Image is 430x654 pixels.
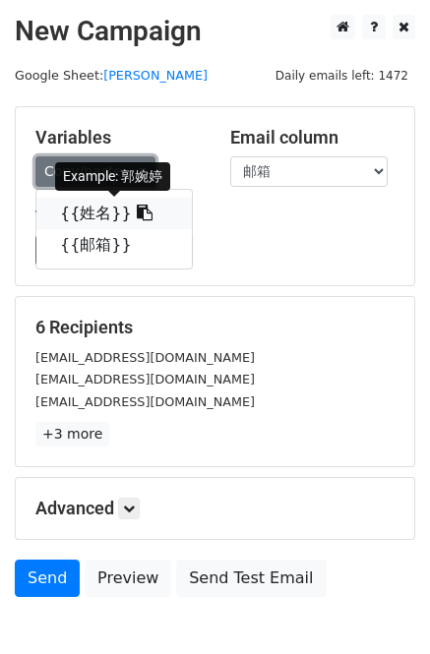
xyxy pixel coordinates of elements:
small: Google Sheet: [15,68,208,83]
div: 聊天小组件 [332,560,430,654]
h5: Advanced [35,498,395,519]
h5: 6 Recipients [35,317,395,338]
a: [PERSON_NAME] [103,68,208,83]
small: [EMAIL_ADDRESS][DOMAIN_NAME] [35,350,255,365]
h5: Email column [230,127,396,149]
h2: New Campaign [15,15,415,48]
a: {{姓名}} [36,198,192,229]
small: [EMAIL_ADDRESS][DOMAIN_NAME] [35,372,255,386]
small: [EMAIL_ADDRESS][DOMAIN_NAME] [35,394,255,409]
iframe: Chat Widget [332,560,430,654]
a: Send [15,560,80,597]
span: Daily emails left: 1472 [269,65,415,87]
a: {{邮箱}} [36,229,192,261]
h5: Variables [35,127,201,149]
a: Preview [85,560,171,597]
a: +3 more [35,422,109,446]
div: Example: 郭婉婷 [55,162,170,191]
a: Send Test Email [176,560,326,597]
a: Daily emails left: 1472 [269,68,415,83]
a: Copy/paste... [35,156,155,187]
